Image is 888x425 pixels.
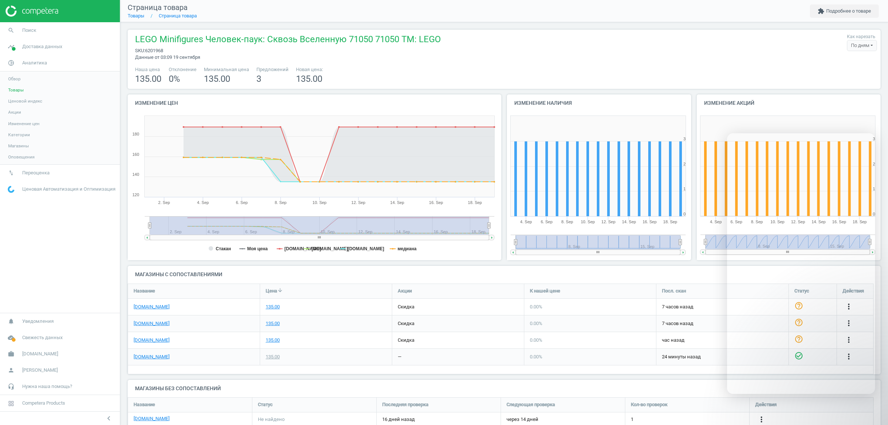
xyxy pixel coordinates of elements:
[22,318,54,325] span: Уведомления
[22,351,58,357] span: [DOMAIN_NAME]
[662,304,783,310] span: 7 часов назад
[135,33,441,47] span: LEGO Minifigures Человек-паук: Сквозь Вселенную 71050 71050 TM: LEGO
[382,416,495,423] span: 16 дней назад
[8,109,21,115] span: Акции
[132,132,139,136] text: 180
[158,200,170,205] tspan: 2. Sep
[622,220,636,224] tspan: 14. Sep
[857,400,875,418] iframe: Intercom live chat
[398,337,414,343] span: скидка
[520,220,532,224] tspan: 4. Sep
[631,416,633,423] span: 1
[631,402,667,408] span: Кол-во проверок
[169,74,180,84] span: 0 %
[697,94,881,112] h4: Изменение акций
[256,74,261,84] span: 3
[507,402,555,408] span: Следующая проверка
[128,380,881,397] h4: Магазины без сопоставлений
[22,367,58,374] span: [PERSON_NAME]
[134,402,155,408] span: Название
[541,220,552,224] tspan: 6. Sep
[204,74,230,84] span: 135.00
[683,162,686,166] text: 2
[4,56,18,70] i: pie_chart_outlined
[530,288,560,294] span: К нашей цене
[134,337,169,344] a: [DOMAIN_NAME]
[256,66,289,73] span: Предложений
[397,246,416,251] tspan: медиана
[530,321,542,326] span: 0.00 %
[266,304,280,310] div: 135.00
[581,220,595,224] tspan: 10. Sep
[683,187,686,191] text: 1
[135,54,200,60] span: Данные от 03:09 19 сентября
[22,400,65,406] span: Competera Products
[643,220,657,224] tspan: 16. Sep
[134,320,169,327] a: [DOMAIN_NAME]
[4,23,18,37] i: search
[296,66,323,73] span: Новая цена:
[8,98,42,104] span: Ценовой индекс
[683,137,686,141] text: 3
[727,133,875,394] iframe: Intercom live chat
[398,304,414,309] span: скидка
[145,48,163,53] span: 6201968
[4,40,18,54] i: timeline
[22,334,63,341] span: Свежесть данных
[216,246,231,251] tspan: Стакан
[662,288,686,294] span: Посл. скан
[128,266,881,283] h4: Магазины с сопоставлениями
[683,212,686,216] text: 0
[312,246,348,251] tspan: [DOMAIN_NAME]
[601,220,615,224] tspan: 12. Sep
[22,43,62,50] span: Доставка данных
[204,66,249,73] span: Минимальная цена
[468,200,482,205] tspan: 18. Sep
[663,220,677,224] tspan: 18. Sep
[266,288,277,294] span: Цена
[4,379,18,394] i: headset_mic
[197,200,209,205] tspan: 4. Sep
[134,288,155,294] span: Название
[8,87,24,93] span: Товары
[561,220,573,224] tspan: 8. Sep
[22,170,50,176] span: Переоценка
[135,66,161,73] span: Наша цена
[134,415,169,422] a: [DOMAIN_NAME]
[22,27,36,34] span: Поиск
[100,414,118,423] button: chevron_left
[132,152,139,157] text: 160
[530,354,542,359] span: 0.00 %
[8,121,40,127] span: Изменение цен
[348,246,384,251] tspan: [DOMAIN_NAME]
[398,354,401,360] div: —
[662,354,783,360] span: 24 минуты назад
[8,186,14,193] img: wGWNvw8QSZomAAAAABJRU5ErkJggg==
[266,320,280,327] div: 135.00
[159,13,197,19] a: Страница товара
[757,415,766,425] button: more_vert
[8,143,29,149] span: Магазины
[382,402,428,408] span: Последняя проверка
[390,200,404,205] tspan: 14. Sep
[429,200,443,205] tspan: 16. Sep
[6,6,58,17] img: ajHJNr6hYgQAAAAASUVORK5CYII=
[22,186,115,193] span: Ценовая Автоматизация и Оптимизация
[507,94,691,112] h4: Изменение наличия
[135,48,145,53] span: sku :
[22,383,72,390] span: Нужна наша помощь?
[351,200,366,205] tspan: 12. Sep
[398,288,412,294] span: Акции
[296,74,322,84] span: 135.00
[530,304,542,309] span: 0.00 %
[398,321,414,326] span: скидка
[128,3,188,12] span: Страница товара
[507,416,538,423] span: через 14 дней
[4,363,18,377] i: person
[266,337,280,344] div: 135.00
[258,416,285,423] span: Не найдено
[662,320,783,327] span: 7 часов назад
[258,402,273,408] span: Статус
[132,193,139,197] text: 120
[128,94,501,112] h4: Изменение цен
